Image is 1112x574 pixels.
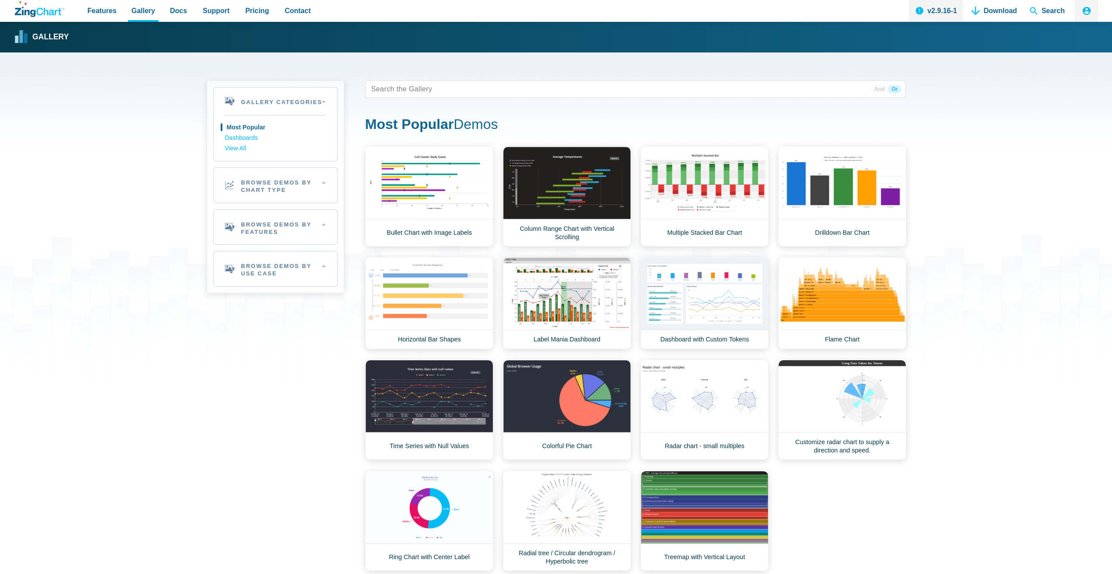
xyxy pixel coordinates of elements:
a: Dashboard with Custom Tokens [641,257,769,349]
a: Drilldown Bar Chart [778,146,906,247]
a: Colorful Pie Chart [503,360,631,460]
a: Ring Chart with Center Label [365,471,493,571]
a: View All [225,143,326,154]
a: Customize radar chart to supply a direction and speed. [778,360,906,460]
h2: Browse Demos By Features [214,210,337,245]
strong: Gallery [32,33,69,41]
a: Time Series with Null Values [365,360,493,460]
span: Docs [170,5,187,17]
h2: Browse Demos By Use Case [214,251,337,286]
strong: Most Popular [365,116,454,132]
a: ZingChart Logo. Click to return to the homepage [15,1,64,17]
span: Features [87,5,117,17]
a: Horizontal Bar Shapes [365,257,493,349]
h2: Gallery Categories [214,87,337,115]
a: Radar chart - small multiples [641,360,769,460]
h2: Browse Demos By Chart Type [214,168,337,203]
a: Most Popular [225,122,326,133]
a: Multiple Stacked Bar Chart [641,146,769,247]
a: Dashboards [225,133,326,143]
a: Treemap with Vertical Layout [641,471,769,571]
a: Flame Chart [778,257,906,349]
a: Label Mania Dashboard [503,257,631,349]
a: Bullet Chart with Image Labels [365,146,493,247]
a: Radial tree / Circular dendrogram / Hyperbolic tree [503,471,631,571]
h1: Demos [365,115,906,135]
span: And [871,85,888,93]
span: Pricing [245,5,269,17]
span: Gallery [132,5,155,17]
span: Contact [285,5,311,17]
span: Support [203,5,229,17]
a: Column Range Chart with Vertical Scrolling [503,146,631,247]
span: Or [888,85,901,93]
a: Gallery [15,31,69,44]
